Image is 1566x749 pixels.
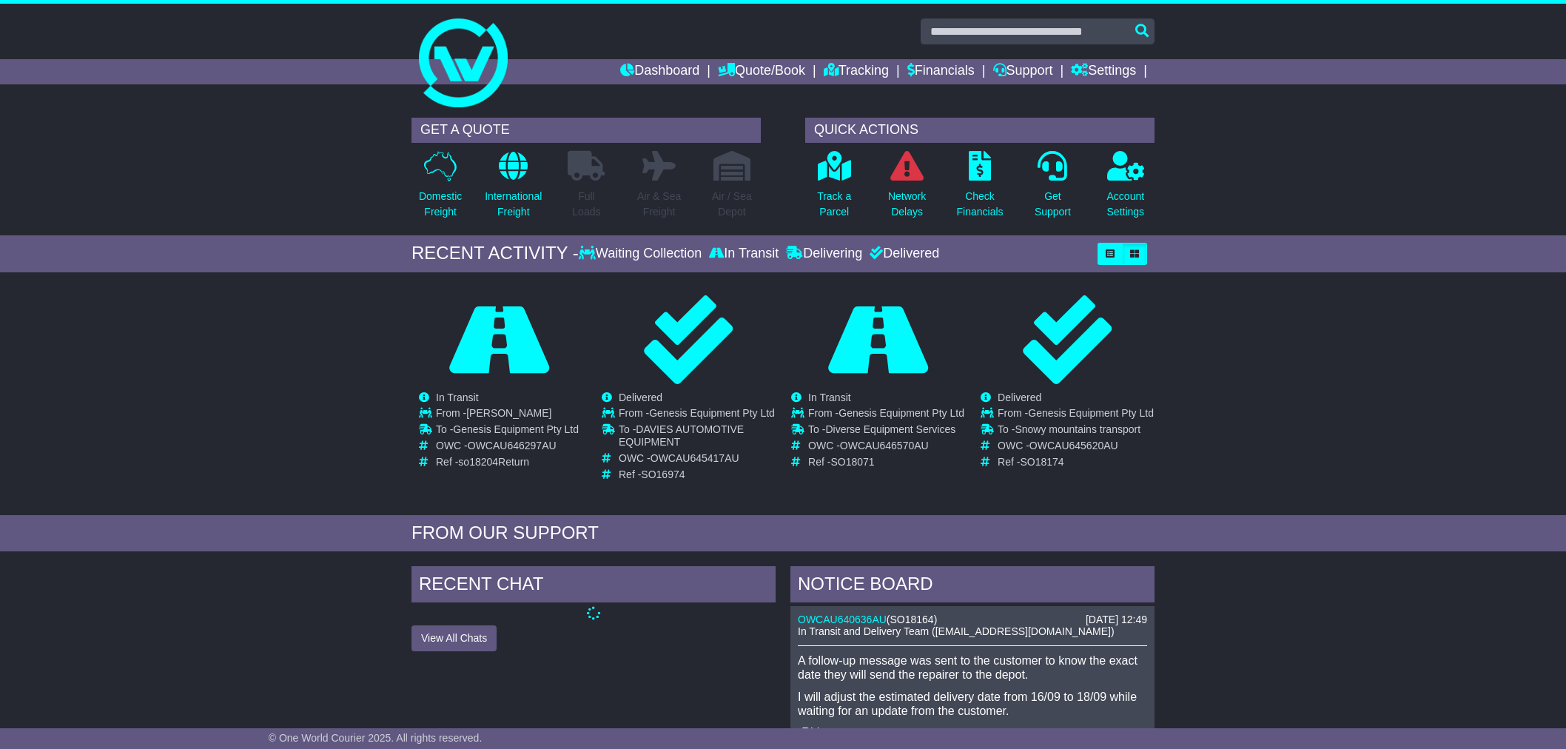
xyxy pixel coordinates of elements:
a: Quote/Book [718,59,805,84]
td: From - [808,407,964,423]
span: SO18164 [890,614,934,625]
span: Diverse Equipment Services [825,423,955,435]
td: OWC - [998,440,1154,456]
span: SO16974 [641,468,685,480]
td: Ref - [998,456,1154,468]
span: OWCAU646570AU [840,440,929,451]
span: SO18174 [1020,456,1063,468]
td: To - [619,423,775,452]
div: FROM OUR SUPPORT [411,523,1155,544]
a: DomesticFreight [418,150,463,228]
td: To - [436,423,579,440]
td: OWC - [619,452,775,468]
span: © One World Courier 2025. All rights reserved. [269,732,483,744]
span: OWCAU645417AU [651,452,739,464]
span: OWCAU645620AU [1029,440,1118,451]
p: Air / Sea Depot [712,189,752,220]
span: Genesis Equipment Pty Ltd [649,407,775,419]
a: NetworkDelays [887,150,927,228]
td: Ref - [808,456,964,468]
td: OWC - [436,440,579,456]
td: To - [998,423,1154,440]
span: Genesis Equipment Pty Ltd [1028,407,1154,419]
p: Air & Sea Freight [637,189,681,220]
div: Waiting Collection [579,246,705,262]
p: Track a Parcel [817,189,851,220]
div: Delivered [866,246,939,262]
p: Account Settings [1107,189,1145,220]
p: -Rhiza [798,725,1147,739]
td: From - [436,407,579,423]
td: To - [808,423,964,440]
a: OWCAU640636AU [798,614,887,625]
div: [DATE] 12:49 [1086,614,1147,626]
p: Domestic Freight [419,189,462,220]
a: Tracking [824,59,889,84]
div: In Transit [705,246,782,262]
p: I will adjust the estimated delivery date from 16/09 to 18/09 while waiting for an update from th... [798,690,1147,718]
td: Ref - [619,468,775,481]
div: QUICK ACTIONS [805,118,1155,143]
button: View All Chats [411,625,497,651]
span: Snowy mountains transport [1015,423,1140,435]
p: Network Delays [888,189,926,220]
span: Delivered [998,392,1041,403]
span: In Transit and Delivery Team ([EMAIL_ADDRESS][DOMAIN_NAME]) [798,625,1115,637]
span: [PERSON_NAME] [466,407,551,419]
td: Ref - [436,456,579,468]
a: Financials [907,59,975,84]
p: Check Financials [957,189,1004,220]
span: Genesis Equipment Pty Ltd [453,423,579,435]
div: Delivering [782,246,866,262]
a: AccountSettings [1106,150,1146,228]
div: RECENT ACTIVITY - [411,243,579,264]
span: so18204Return [458,456,529,468]
p: Full Loads [568,189,605,220]
div: RECENT CHAT [411,566,776,606]
div: GET A QUOTE [411,118,761,143]
p: A follow-up message was sent to the customer to know the exact date they will send the repairer t... [798,654,1147,682]
a: Dashboard [620,59,699,84]
a: CheckFinancials [956,150,1004,228]
p: International Freight [485,189,542,220]
a: GetSupport [1034,150,1072,228]
a: InternationalFreight [484,150,542,228]
span: OWCAU646297AU [468,440,557,451]
div: ( ) [798,614,1147,626]
span: SO18071 [830,456,874,468]
a: Track aParcel [816,150,852,228]
p: Get Support [1035,189,1071,220]
span: In Transit [808,392,851,403]
span: In Transit [436,392,479,403]
td: From - [998,407,1154,423]
td: From - [619,407,775,423]
a: Settings [1071,59,1136,84]
span: Delivered [619,392,662,403]
a: Support [993,59,1053,84]
span: DAVIES AUTOMOTIVE EQUIPMENT [619,423,744,448]
div: NOTICE BOARD [790,566,1155,606]
span: Genesis Equipment Pty Ltd [839,407,964,419]
td: OWC - [808,440,964,456]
